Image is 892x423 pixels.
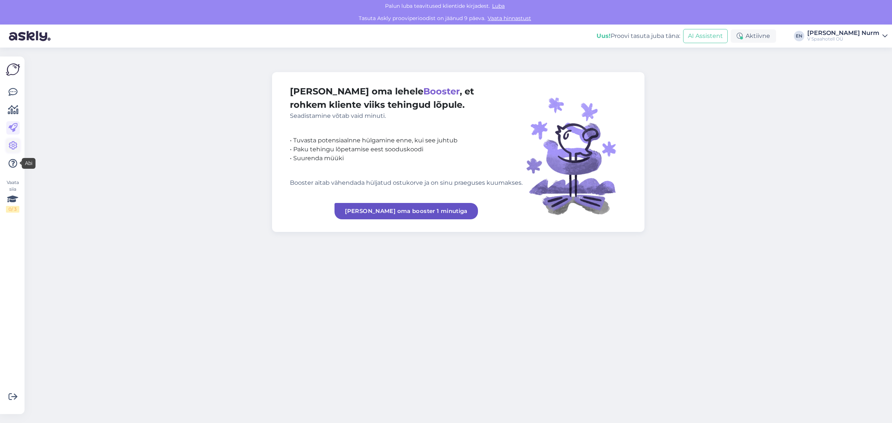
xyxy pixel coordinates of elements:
[683,29,728,43] button: AI Assistent
[290,85,523,120] div: [PERSON_NAME] oma lehele , et rohkem kliente viiks tehingud lõpule.
[290,136,523,145] div: • Tuvasta potensiaalnne hülgamine enne, kui see juhtub
[22,158,35,169] div: Abi
[290,178,523,187] div: Booster aitab vähendada hüljatud ostukorve ja on sinu praeguses kuumakses.
[423,86,460,97] span: Booster
[290,154,523,163] div: • Suurenda müüki
[6,62,20,77] img: Askly Logo
[807,30,879,36] div: [PERSON_NAME] Nurm
[597,32,680,41] div: Proovi tasuta juba täna:
[334,203,478,219] a: [PERSON_NAME] oma booster 1 minutiga
[807,36,879,42] div: V Spaahotell OÜ
[485,15,533,22] a: Vaata hinnastust
[290,112,523,120] div: Seadistamine võtab vaid minuti.
[794,31,804,41] div: EN
[807,30,888,42] a: [PERSON_NAME] NurmV Spaahotell OÜ
[523,85,627,219] img: illustration
[290,145,523,154] div: • Paku tehingu lõpetamise eest sooduskoodi
[597,32,611,39] b: Uus!
[6,206,19,213] div: 0 / 3
[490,3,507,9] span: Luba
[731,29,776,43] div: Aktiivne
[6,179,19,213] div: Vaata siia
